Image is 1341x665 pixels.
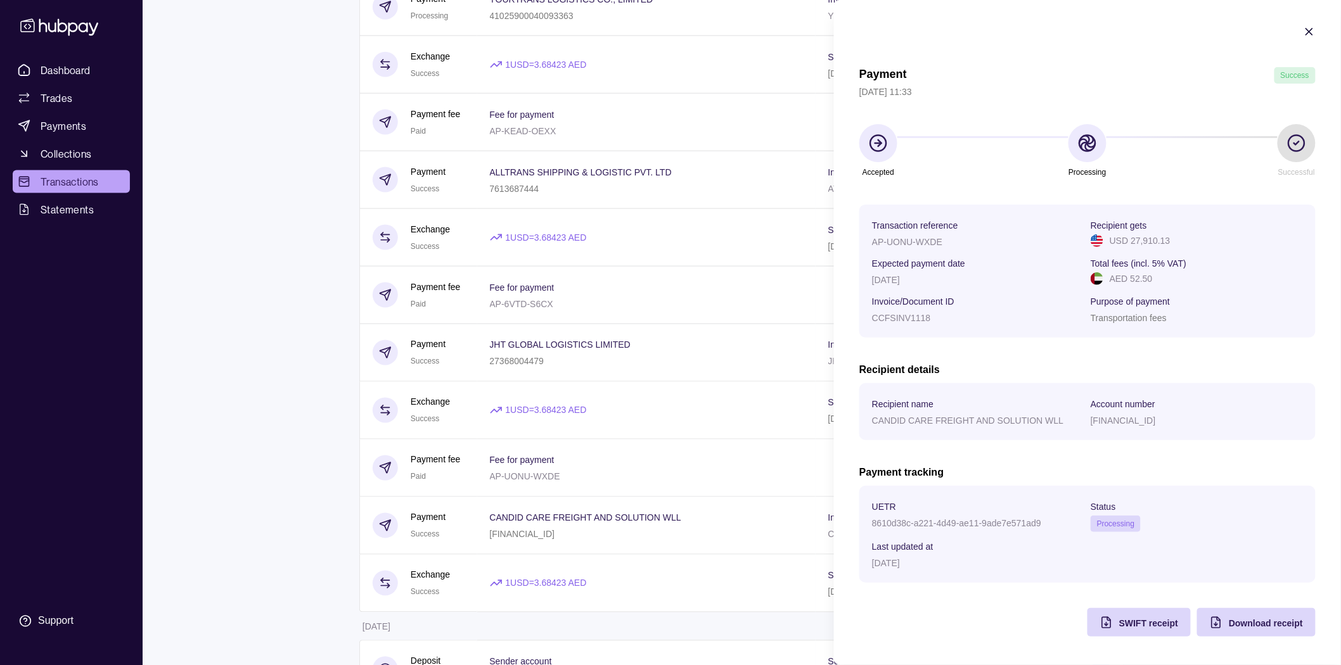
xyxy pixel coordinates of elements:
p: Invoice/Document ID [872,296,954,307]
p: [DATE] 11:33 [859,85,1316,99]
h1: Payment [859,67,907,84]
p: USD 27,910.13 [1110,234,1171,248]
p: Successful [1278,165,1315,179]
h2: Payment tracking [859,465,1316,479]
p: AED 52.50 [1110,272,1153,286]
span: Download receipt [1229,618,1303,628]
span: Success [1281,71,1309,80]
p: CANDID CARE FREIGHT AND SOLUTION WLL [872,415,1063,426]
p: Account number [1091,399,1155,409]
p: [DATE] [872,558,900,568]
p: Status [1091,502,1116,512]
p: Accepted [863,165,894,179]
img: us [1091,234,1103,247]
p: Transaction reference [872,220,958,231]
span: Processing [1097,519,1134,528]
p: [FINANCIAL_ID] [1091,415,1156,426]
p: AP-UONU-WXDE [872,237,942,247]
p: Total fees (incl. 5% VAT) [1091,258,1186,269]
h2: Recipient details [859,363,1316,377]
p: CCFSINV1118 [872,313,931,323]
img: ae [1091,272,1103,285]
span: SWIFT receipt [1119,618,1178,628]
p: UETR [872,502,896,512]
button: Download receipt [1197,608,1316,636]
p: 8610d38c-a221-4d49-ae11-9ade7e571ad9 [872,518,1041,528]
p: Transportation fees [1091,313,1167,323]
p: [DATE] [872,275,900,285]
p: Purpose of payment [1091,296,1170,307]
p: Recipient gets [1091,220,1147,231]
p: Expected payment date [872,258,965,269]
p: Processing [1068,165,1106,179]
p: Recipient name [872,399,934,409]
button: SWIFT receipt [1088,608,1191,636]
p: Last updated at [872,541,934,552]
